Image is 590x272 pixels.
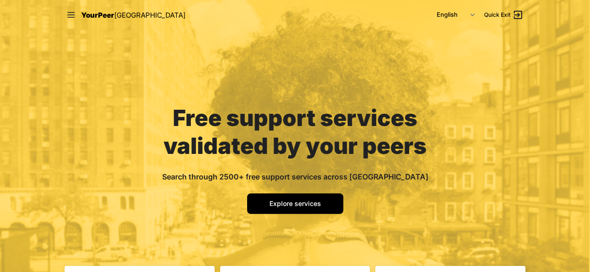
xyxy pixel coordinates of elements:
span: Quick Exit [484,11,511,19]
span: [GEOGRAPHIC_DATA] [114,11,185,20]
a: YourPeer[GEOGRAPHIC_DATA] [81,9,185,21]
a: Quick Exit [484,9,524,20]
span: YourPeer [81,11,114,20]
span: Free support services validated by your peers [164,104,426,159]
span: Explore services [269,199,321,207]
span: Search through 2500+ free support services across [GEOGRAPHIC_DATA] [162,172,428,181]
a: Explore services [247,193,343,214]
